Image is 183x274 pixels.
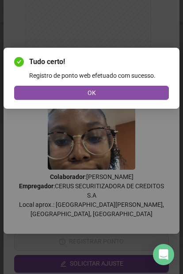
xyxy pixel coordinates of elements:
[29,57,169,67] span: Tudo certo!
[29,71,169,80] div: Registro de ponto web efetuado com sucesso.
[88,88,96,98] span: OK
[14,86,169,100] button: OK
[153,244,174,265] div: Open Intercom Messenger
[14,57,24,67] span: check-circle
